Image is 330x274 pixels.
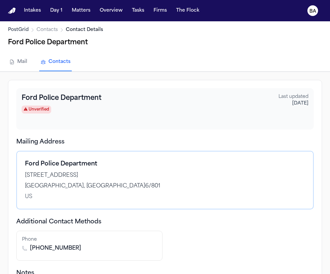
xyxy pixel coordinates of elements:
[97,5,125,17] button: Overview
[21,5,44,17] button: Intakes
[16,217,314,227] h3: Additional Contact Methods
[8,8,16,14] img: Finch Logo
[22,244,157,252] div: [PHONE_NUMBER]
[151,5,169,17] button: Firms
[37,27,58,33] a: Contacts
[22,106,51,114] span: ⚠ Unverified
[66,27,103,33] span: Contact Details
[8,27,29,33] a: PostGrid
[25,193,305,201] div: US
[8,8,16,14] a: Home
[278,100,308,107] div: [DATE]
[48,5,65,17] button: Day 1
[8,53,29,71] a: Mail
[8,37,322,48] h1: Ford Police Department
[8,53,322,71] nav: PostGrid Navigation
[69,5,93,17] button: Matters
[39,53,72,71] a: Contacts
[16,137,314,147] h3: Mailing Address
[22,94,278,103] div: Ford Police Department
[173,5,202,17] button: The Flock
[22,236,157,243] div: Phone
[25,182,305,190] div: [GEOGRAPHIC_DATA], [GEOGRAPHIC_DATA] 6/801
[309,9,316,14] text: BA
[25,159,305,169] div: Ford Police Department
[129,5,147,17] button: Tasks
[25,171,305,179] div: [STREET_ADDRESS]
[278,94,308,100] div: Last updated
